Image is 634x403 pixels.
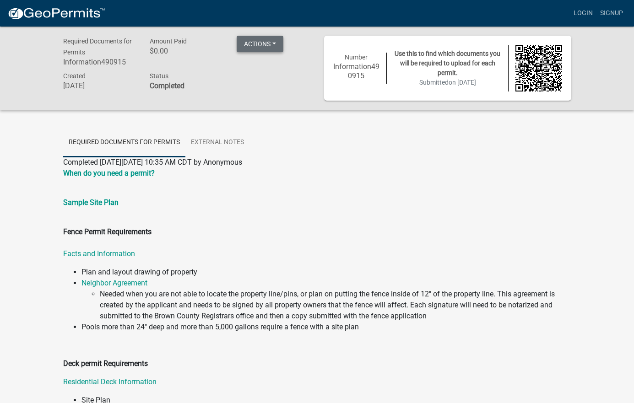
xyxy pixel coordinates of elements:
[63,72,86,80] span: Created
[185,128,249,157] a: External Notes
[63,359,148,368] strong: Deck permit Requirements
[150,72,168,80] span: Status
[237,36,283,52] button: Actions
[63,198,119,207] a: Sample Site Plan
[63,227,152,236] strong: Fence Permit Requirements
[81,279,147,287] a: Neighbor Agreement
[345,54,368,61] span: Number
[63,169,155,177] a: When do you need a permit?
[150,47,223,55] h6: $0.00
[63,158,242,167] span: Completed [DATE][DATE] 10:35 AM CDT by Anonymous
[515,45,562,91] img: QR code
[63,128,185,157] a: Required documents for permits
[63,249,135,258] a: Facts and Information
[100,289,571,322] li: Needed when you are not able to locate the property line/pins, or plan on putting the fence insid...
[63,38,132,56] span: Required Documents for Permits
[570,5,596,22] a: Login
[63,58,136,66] h6: Information490915
[395,50,500,76] span: Use this to find which documents you will be required to upload for each permit.
[150,38,187,45] span: Amount Paid
[419,79,476,86] span: Submitted on [DATE]
[333,62,380,80] h6: Information490915
[63,377,157,386] a: Residential Deck Information
[81,322,571,333] li: Pools more than 24" deep and more than 5,000 gallons require a fence with a site plan
[63,81,136,90] h6: [DATE]
[81,267,571,278] li: Plan and layout drawing of property
[596,5,627,22] a: Signup
[150,81,184,90] strong: Completed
